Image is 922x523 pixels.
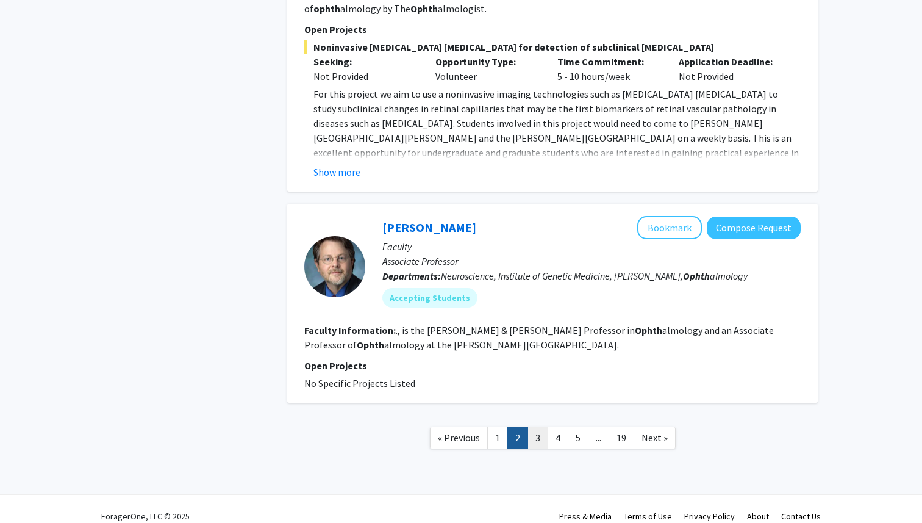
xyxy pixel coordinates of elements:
b: Ophth [635,324,662,336]
a: [PERSON_NAME] [382,220,476,235]
span: Next » [641,431,668,444]
p: Associate Professor [382,254,801,269]
b: Faculty Information: [304,324,396,336]
button: Compose Request to Jeff Mumm [707,217,801,239]
div: 5 - 10 hours/week [548,54,670,84]
a: Next [634,427,676,449]
a: 19 [609,427,634,449]
div: Not Provided [670,54,792,84]
p: Open Projects [304,22,801,37]
span: Neuroscience, Institute of Genetic Medicine, [PERSON_NAME], almology [441,270,748,282]
a: 2 [507,427,528,449]
p: Faculty [382,239,801,254]
a: 4 [548,427,568,449]
span: ... [596,431,601,444]
span: « Previous [438,431,480,444]
b: ophth [313,2,340,15]
div: Volunteer [426,54,548,84]
a: 5 [568,427,588,449]
button: Add Jeff Mumm to Bookmarks [637,216,702,239]
button: Show more [313,165,360,179]
p: Time Commitment: [557,54,661,69]
fg-read-more: ., is the [PERSON_NAME] & [PERSON_NAME] Professor in almology and an Associate Professor of almol... [304,324,774,351]
p: Open Projects [304,358,801,373]
mat-chip: Accepting Students [382,288,477,308]
a: Previous [430,427,488,449]
span: No Specific Projects Listed [304,377,415,389]
a: 3 [527,427,548,449]
p: Seeking: [313,54,417,69]
a: About [747,511,769,522]
div: Not Provided [313,69,417,84]
a: Contact Us [781,511,821,522]
nav: Page navigation [287,415,818,464]
a: Press & Media [559,511,612,522]
p: Application Deadline: [679,54,782,69]
p: Opportunity Type: [435,54,539,69]
iframe: Chat [9,468,52,514]
b: Ophth [357,339,384,351]
b: Departments: [382,270,441,282]
a: Terms of Use [624,511,672,522]
a: 1 [487,427,508,449]
b: Ophth [410,2,438,15]
span: Noninvasive [MEDICAL_DATA] [MEDICAL_DATA] for detection of subclinical [MEDICAL_DATA] [304,40,801,54]
b: Ophth [683,270,710,282]
a: Privacy Policy [684,511,735,522]
p: For this project we aim to use a noninvasive imaging technologies such as [MEDICAL_DATA] [MEDICAL... [313,87,801,175]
